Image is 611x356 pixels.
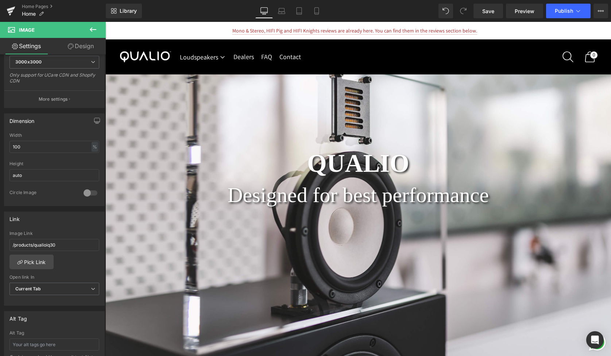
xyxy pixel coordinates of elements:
a: QualioAudio [15,28,66,42]
a: New Library [106,4,142,18]
button: More settings [4,90,104,108]
a: Mobile [308,4,325,18]
button: More [593,4,608,18]
button: Loudspeakers [74,27,121,43]
a: Desktop [255,4,273,18]
a: Dealers [128,27,148,43]
a: Design [54,38,107,54]
div: Open Intercom Messenger [586,331,604,349]
span: Publish [555,8,573,14]
span: Library [120,8,137,14]
span: Home [22,11,36,17]
a: Open cart modal [474,25,495,45]
div: Alt Tag [9,311,27,322]
div: Open WhatsApp chat [482,310,502,330]
p: More settings [39,96,68,102]
div: Open link In [9,275,99,280]
div: % [92,142,98,152]
div: Circle Image [9,190,76,197]
span: Save [482,7,494,15]
div: Dimension [9,114,35,124]
a: Tablet [290,4,308,18]
div: Alt Tag [9,330,99,336]
a: Mono & Stereo, HIFI Pig and HIFI Knights reviews are already here. You can find them in the revie... [127,5,372,12]
a: FAQ [156,27,167,43]
a: Contact [174,27,196,43]
input: auto [9,141,99,153]
input: https://your-shop.myshopify.com [9,239,99,251]
input: Your alt tags go here [9,338,99,351]
a: Send a message via WhatsApp [482,310,502,330]
a: Laptop [273,4,290,18]
input: auto [9,169,99,181]
a: Home Pages [22,4,106,9]
div: Link [9,212,20,222]
a: Pick Link [9,255,54,269]
div: Height [9,161,99,166]
b: Current Tab [15,286,41,291]
a: Preview [506,4,543,18]
div: Width [9,133,99,138]
b: 3000x3000 [15,59,42,65]
button: Redo [456,4,471,18]
span: Preview [515,7,534,15]
button: Undo [438,4,453,18]
button: Publish [546,4,591,18]
div: Only support for UCare CDN and Shopify CDN [9,72,99,89]
span: Image [19,27,35,33]
a: Open search modal [452,25,473,45]
div: Image Link [9,231,99,236]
